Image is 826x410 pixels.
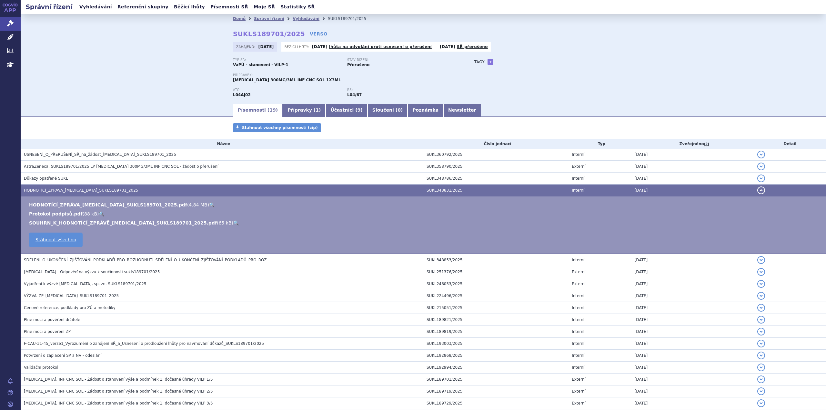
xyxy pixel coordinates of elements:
p: Přípravek: [233,73,461,77]
p: Stav řízení: [347,58,455,62]
td: SUKL189821/2025 [423,314,569,326]
td: SUKL192994/2025 [423,362,569,374]
span: Plné moci a pověření držitele [24,317,80,322]
span: VÝZVA_ZP_ULTOMIRIS_SUKLS189701_2025 [24,294,119,298]
span: [MEDICAL_DATA] 300MG/3ML INF CNC SOL 1X3ML [233,78,341,82]
a: Písemnosti (19) [233,104,283,117]
span: 9 [358,107,361,113]
a: HODNOTÍCÍ_ZPRÁVA_[MEDICAL_DATA]_SUKLS189701_2025.pdf [29,202,187,207]
td: [DATE] [631,362,754,374]
td: SUKL189701/2025 [423,374,569,385]
li: ( ) [29,220,820,226]
span: Externí [572,389,585,394]
span: AstraZeneca, SUKLS189701/2025 LP Ultomiris 300MG/3ML INF CNC SOL - žádost o přerušení [24,164,218,169]
abbr: (?) [704,142,709,146]
strong: Přerušeno [347,63,369,67]
button: detail [757,268,765,276]
span: Cenové reference, podklady pro ZÚ a metodiky [24,305,116,310]
span: SDĚLENÍ_O_UKONČENÍ_ZJIŠŤOVÁNÍ_PODKLADŮ_PRO_ROZHODNUTÍ_SDĚLENÍ_O_UKONČENÍ_ZJIŠŤOVÁNÍ_PODKLADŮ_PRO_ROZ [24,258,267,262]
td: [DATE] [631,290,754,302]
span: Interní [572,258,584,262]
li: SUKLS189701/2025 [328,14,375,24]
span: Interní [572,294,584,298]
td: [DATE] [631,374,754,385]
span: 65 kB [218,220,231,225]
td: SUKL251376/2025 [423,266,569,278]
td: SUKL348831/2025 [423,185,569,196]
a: Newsletter [443,104,481,117]
a: Účastníci (9) [326,104,367,117]
a: Referenční skupiny [116,3,170,11]
td: SUKL360792/2025 [423,149,569,161]
th: Zveřejněno [631,139,754,149]
th: Typ [569,139,631,149]
span: Stáhnout všechny písemnosti (zip) [242,125,318,130]
a: 🔍 [233,220,239,225]
a: SŘ přerušeno [457,45,488,49]
button: detail [757,280,765,288]
span: ULTOMIRIS - Odpověď na výzvu k součinnosti sukls189701/2025 [24,270,160,274]
span: 0 [398,107,401,113]
span: Validační protokol [24,365,58,370]
p: RS: [347,88,455,92]
td: [DATE] [631,254,754,266]
a: Vyhledávání [293,16,319,21]
a: Domů [233,16,246,21]
span: 1 [316,107,319,113]
a: Stáhnout všechny písemnosti (zip) [233,123,321,132]
td: [DATE] [631,173,754,185]
span: Interní [572,353,584,358]
span: 88 kB [84,211,97,216]
td: SUKL193003/2025 [423,338,569,350]
a: Vyhledávání [77,3,114,11]
button: detail [757,163,765,170]
td: SUKL215051/2025 [423,302,569,314]
span: HODNOTÍCÍ_ZPRÁVA_ULTOMIRIS_SUKLS189701_2025 [24,188,138,193]
span: Interní [572,365,584,370]
td: [DATE] [631,350,754,362]
strong: [DATE] [440,45,455,49]
a: Písemnosti SŘ [208,3,250,11]
span: 19 [269,107,276,113]
td: [DATE] [631,149,754,161]
a: Běžící lhůty [172,3,207,11]
a: Protokol podpisů.pdf [29,211,83,216]
button: detail [757,375,765,383]
span: Důkazy opatřené SÚKL [24,176,68,181]
span: Vyjádření k výzvě ULTOMIRIS, sp. zn. SUKLS189701/2025 [24,282,146,286]
span: ULTOMIRIS, INF CNC SOL - Žádost o stanovení výše a podmínek 1. dočasné úhrady VILP 2/5 [24,389,213,394]
span: Externí [572,164,585,169]
a: Správní řízení [254,16,284,21]
td: [DATE] [631,161,754,173]
span: Interní [572,188,584,193]
td: SUKL189729/2025 [423,397,569,409]
span: Plné moci a pověření ZP [24,329,71,334]
th: Detail [754,139,826,149]
td: SUKL348786/2025 [423,173,569,185]
a: 🔍 [99,211,104,216]
td: [DATE] [631,185,754,196]
button: detail [757,399,765,407]
td: SUKL189819/2025 [423,326,569,338]
button: detail [757,364,765,371]
a: Přípravky (1) [283,104,326,117]
a: lhůta na odvolání proti usnesení o přerušení [329,45,432,49]
td: [DATE] [631,302,754,314]
span: Externí [572,377,585,382]
td: SUKL246053/2025 [423,278,569,290]
td: SUKL358790/2025 [423,161,569,173]
button: detail [757,292,765,300]
button: detail [757,387,765,395]
td: SUKL348853/2025 [423,254,569,266]
span: Zahájeno: [236,44,257,49]
a: Moje SŘ [252,3,277,11]
a: Stáhnout všechno [29,233,83,247]
span: Interní [572,152,584,157]
h3: Tagy [474,58,485,66]
th: Číslo jednací [423,139,569,149]
th: Název [21,139,423,149]
p: - [440,44,488,49]
strong: ravulizumab [347,93,362,97]
td: SUKL192868/2025 [423,350,569,362]
li: ( ) [29,211,820,217]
